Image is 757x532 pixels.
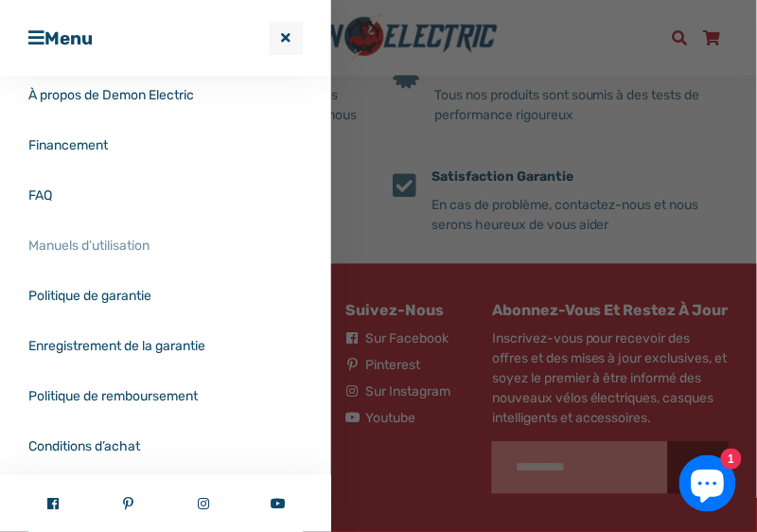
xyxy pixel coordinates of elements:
inbox-online-store-chat: Shopify online store chat [674,455,742,517]
a: À propos de Demon Electric [28,70,303,120]
a: Politique de remboursement [28,371,303,421]
a: Financement [28,120,303,170]
a: Conditions d’utilisation [28,471,303,522]
a: Manuels d’utilisation [28,221,303,271]
font: Menu [44,27,93,49]
a: Conditions d’achat [28,421,303,471]
a: Politique de garantie [28,271,303,321]
a: FAQ [28,170,303,221]
a: Enregistrement de la garantie [28,321,303,371]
